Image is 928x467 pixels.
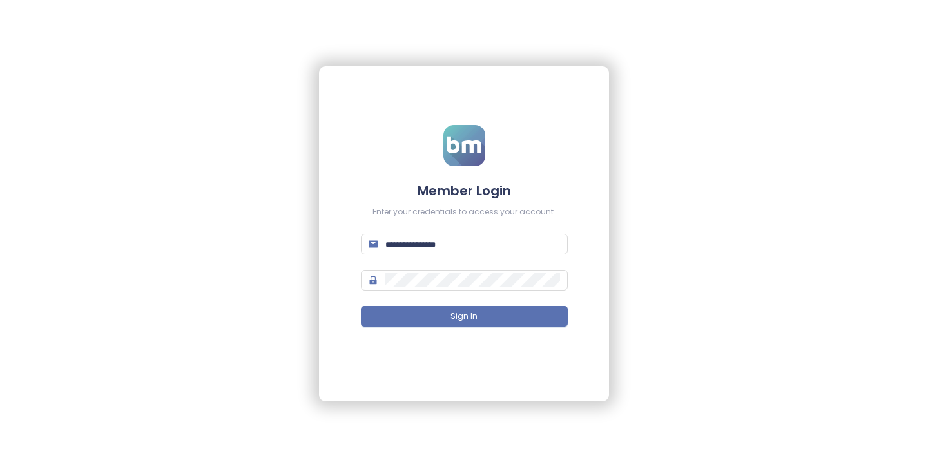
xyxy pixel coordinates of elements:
span: Sign In [450,310,478,323]
div: Enter your credentials to access your account. [361,206,568,218]
img: logo [443,125,485,166]
span: lock [369,276,378,285]
h4: Member Login [361,182,568,200]
span: mail [369,240,378,249]
button: Sign In [361,306,568,327]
